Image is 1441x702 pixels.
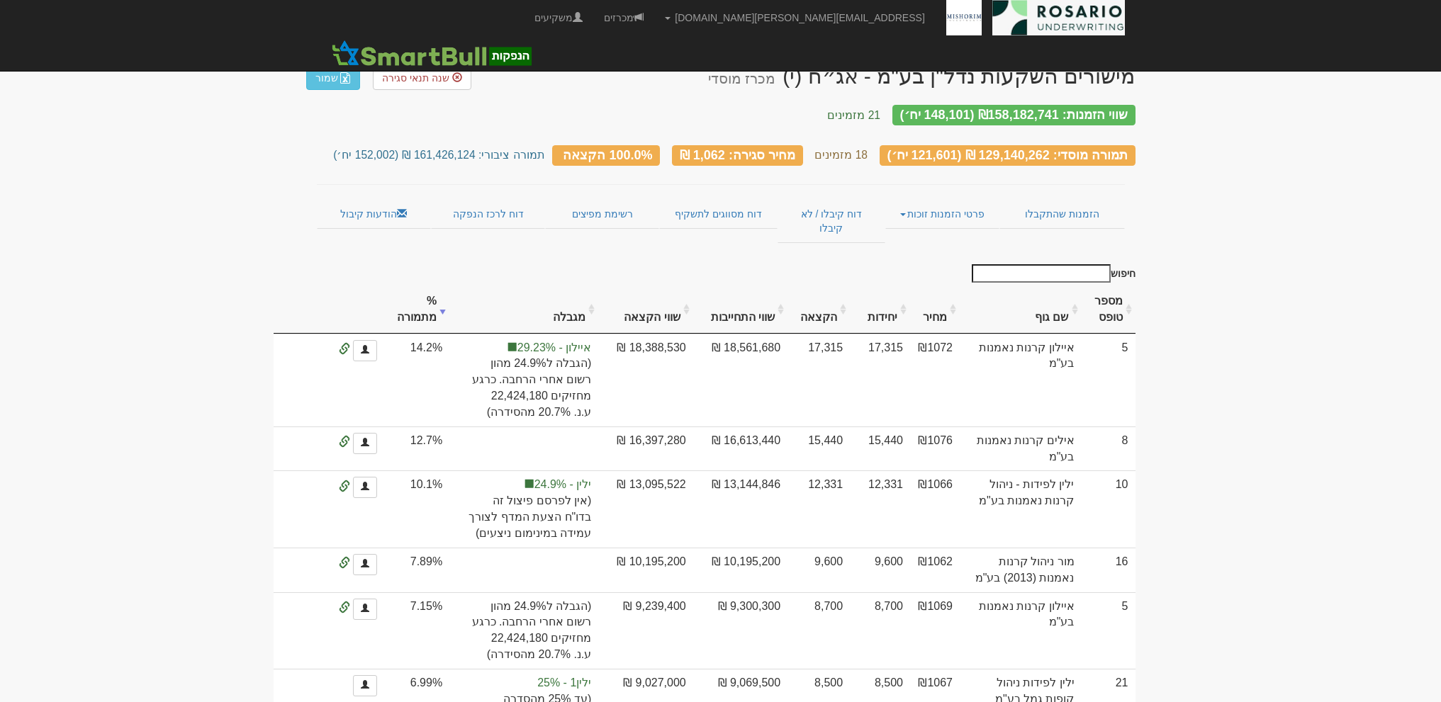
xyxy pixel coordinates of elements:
[384,548,449,592] td: 7.89%
[659,199,778,229] a: דוח מסווגים לתשקיף
[967,264,1136,283] label: חיפוש
[1082,470,1136,547] td: 10
[1082,286,1136,334] th: מספר טופס: activate to sort column ascending
[456,340,591,356] span: איילון - 29.23%
[327,39,536,67] img: SmartBull Logo
[787,334,850,426] td: 17,315
[885,199,999,229] a: פרטי הזמנות זוכות
[999,199,1124,229] a: הזמנות שהתקבלו
[693,470,787,547] td: 13,144,846 ₪
[431,199,545,229] a: דוח לרכז הנפקה
[545,199,658,229] a: רשימת מפיצים
[960,470,1082,547] td: ילין לפידות - ניהול קרנות נאמנות בע"מ
[910,592,960,669] td: ₪1069
[960,548,1082,592] td: מור ניהול קרנות נאמנות (2013) בע"מ
[787,426,850,471] td: 15,440
[960,592,1082,669] td: איילון קרנות נאמנות בע"מ
[672,145,803,166] div: מחיר סגירה: 1,062 ₪
[384,470,449,547] td: 10.1%
[910,334,960,426] td: ₪1072
[598,592,693,669] td: 9,239,400 ₪
[306,66,360,90] a: שמור
[456,675,591,691] span: ילין1 - 25%
[910,470,960,547] td: ₪1066
[598,286,693,334] th: שווי הקצאה: activate to sort column ascending
[850,548,910,592] td: 9,600
[693,334,787,426] td: 18,561,680 ₪
[814,149,868,161] small: 18 מזמינים
[384,334,449,426] td: 14.2%
[598,470,693,547] td: 13,095,522 ₪
[960,426,1082,471] td: אילים קרנות נאמנות בע"מ
[373,66,471,90] a: שנה תנאי סגירה
[456,356,591,420] span: (הגבלה ל24.9% מהון רשום אחרי הרחבה. כרגע מחזיקים 22,424,180 ע.נ. 20.7% מהסידרה)
[317,199,431,229] a: הודעות קיבול
[598,334,693,426] td: 18,388,530 ₪
[456,477,591,493] span: ילין - 24.9%
[1082,334,1136,426] td: 5
[1082,426,1136,471] td: 8
[850,470,910,547] td: 12,331
[910,286,960,334] th: מחיר : activate to sort column ascending
[598,548,693,592] td: 10,195,200 ₪
[910,548,960,592] td: ₪1062
[384,426,449,471] td: 12.7%
[449,334,598,426] td: הקצאה בפועל לקבוצה 'איילון' 14.2%
[456,599,591,663] span: (הגבלה ל24.9% מהון רשום אחרי הרחבה. כרגע מחזיקים 22,424,180 ע.נ. 20.7% מהסידרה)
[693,286,787,334] th: שווי התחייבות: activate to sort column ascending
[960,334,1082,426] td: איילון קרנות נאמנות בע"מ
[449,286,598,334] th: מגבלה: activate to sort column ascending
[449,470,598,547] td: הקצאה בפועל לקבוצה 'ילין' 10.1%
[1082,548,1136,592] td: 16
[787,548,850,592] td: 9,600
[1082,592,1136,669] td: 5
[850,334,910,426] td: 17,315
[910,426,960,471] td: ₪1076
[850,592,910,669] td: 8,700
[880,145,1136,166] div: תמורה מוסדי: 129,140,262 ₪ (121,601 יח׳)
[778,199,885,243] a: דוח קיבלו / לא קיבלו
[960,286,1082,334] th: שם גוף : activate to sort column ascending
[333,149,544,161] small: תמורה ציבורי: 161,426,124 ₪ (152,002 יח׳)
[340,72,351,84] img: excel-file-white.png
[827,109,880,121] small: 21 מזמינים
[693,548,787,592] td: 10,195,200 ₪
[972,264,1111,283] input: חיפוש
[598,426,693,471] td: 16,397,280 ₪
[708,71,775,86] small: מכרז מוסדי
[787,592,850,669] td: 8,700
[563,147,652,162] span: 100.0% הקצאה
[382,72,449,84] span: שנה תנאי סגירה
[456,493,591,542] span: (אין לפרסם פיצול זה בדו"ח הצעת המדף לצורך עמידה במינימום ניצעים)
[892,105,1136,125] div: שווי הזמנות: ₪158,182,741 (148,101 יח׳)
[693,592,787,669] td: 9,300,300 ₪
[384,592,449,669] td: 7.15%
[850,426,910,471] td: 15,440
[787,286,850,334] th: הקצאה: activate to sort column ascending
[708,64,1136,88] div: מישורים השקעות נדל"ן בע"מ - אג״ח (י) - הנפקה לציבור
[787,470,850,547] td: 12,331
[693,426,787,471] td: 16,613,440 ₪
[850,286,910,334] th: יחידות: activate to sort column ascending
[384,286,449,334] th: % מתמורה: activate to sort column ascending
